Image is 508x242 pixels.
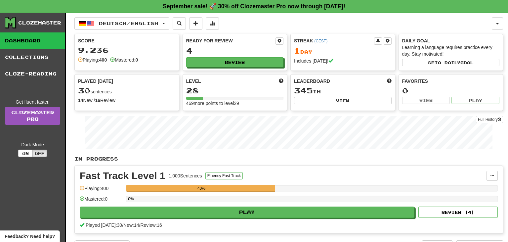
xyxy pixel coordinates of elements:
[186,57,284,67] button: Review
[294,46,300,55] span: 1
[476,116,503,123] button: Full History
[279,78,283,84] span: Score more points to level up
[99,21,158,26] span: Deutsch / English
[294,86,392,95] div: th
[122,222,123,228] span: /
[387,78,392,84] span: This week in points, UTC
[5,141,60,148] div: Dark Mode
[78,86,176,95] div: sentences
[402,97,450,104] button: View
[173,17,186,30] button: Search sentences
[402,37,500,44] div: Daily Goal
[294,78,330,84] span: Leaderboard
[18,150,33,157] button: On
[402,86,500,95] div: 0
[78,86,91,95] span: 30
[163,3,345,10] strong: September sale! 🚀 30% off Clozemaster Pro now through [DATE]!
[169,172,202,179] div: 1.000 Sentences
[123,222,139,228] span: New: 14
[189,17,202,30] button: Add sentence to collection
[418,207,498,218] button: Review (4)
[402,59,500,66] button: Seta dailygoal
[186,86,284,95] div: 28
[80,171,165,181] div: Fast Track Level 1
[78,78,113,84] span: Played [DATE]
[294,97,392,104] button: View
[294,86,313,95] span: 345
[402,78,500,84] div: Favorites
[206,17,219,30] button: More stats
[402,44,500,57] div: Learning a language requires practice every day. Stay motivated!
[95,98,100,103] strong: 16
[32,150,47,157] button: Off
[80,207,414,218] button: Play
[314,39,327,43] a: (CEST)
[451,97,499,104] button: Play
[140,222,162,228] span: Review: 16
[99,57,107,63] strong: 400
[294,37,374,44] div: Streak
[5,107,60,125] a: ClozemasterPro
[186,78,201,84] span: Level
[135,57,138,63] strong: 0
[186,47,284,55] div: 4
[78,97,176,104] div: New / Review
[5,99,60,105] div: Get fluent faster.
[80,185,123,196] div: Playing: 400
[438,60,460,65] span: a daily
[294,58,392,64] div: Includes [DATE]!
[74,156,503,162] p: In Progress
[128,185,275,192] div: 40%
[78,98,83,103] strong: 14
[205,172,243,179] button: Fluency Fast Track
[78,46,176,54] div: 9.236
[186,37,276,44] div: Ready for Review
[74,17,169,30] button: Deutsch/English
[5,233,55,240] span: Open feedback widget
[86,222,122,228] span: Played [DATE]: 30
[78,57,107,63] div: Playing:
[139,222,141,228] span: /
[78,37,176,44] div: Score
[186,100,284,107] div: 469 more points to level 29
[18,20,61,26] div: Clozemaster
[294,47,392,55] div: Day
[80,196,123,207] div: Mastered: 0
[110,57,138,63] div: Mastered:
